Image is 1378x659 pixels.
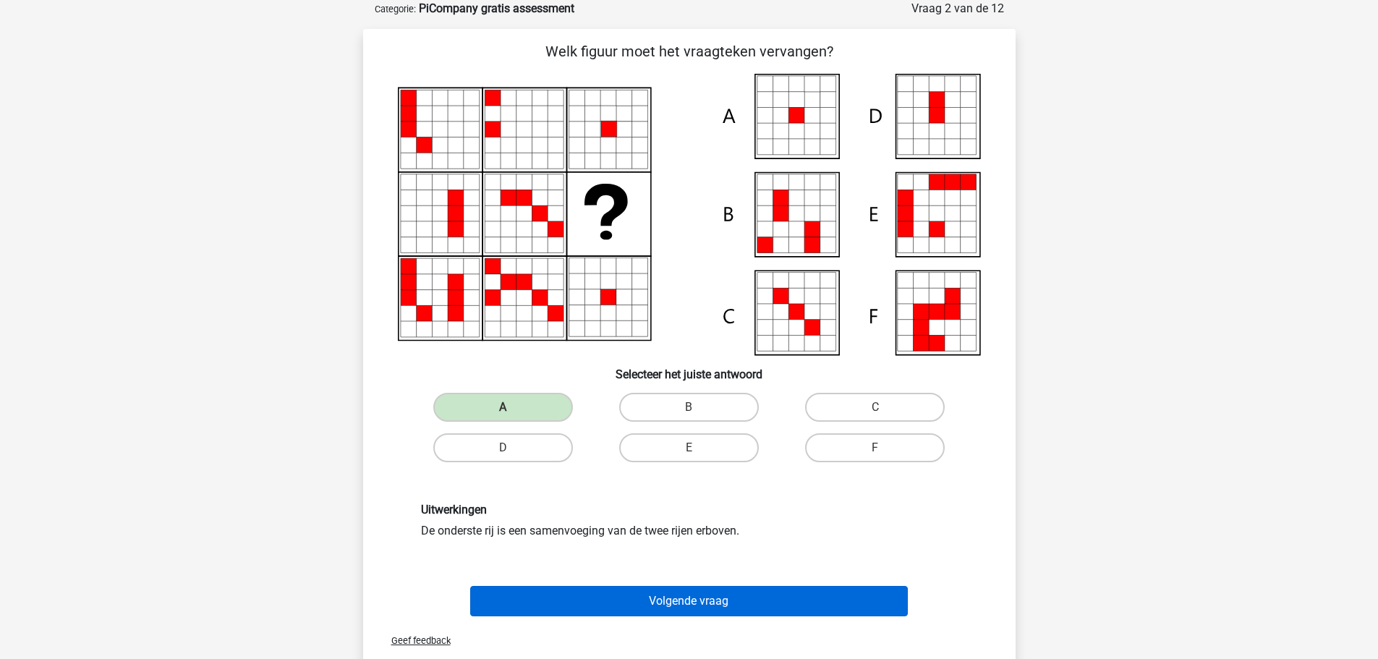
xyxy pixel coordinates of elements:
span: Geef feedback [380,635,451,646]
h6: Uitwerkingen [421,503,958,516]
label: E [619,433,759,462]
label: B [619,393,759,422]
h6: Selecteer het juiste antwoord [386,356,992,381]
div: De onderste rij is een samenvoeging van de twee rijen erboven. [410,503,969,540]
label: F [805,433,945,462]
label: A [433,393,573,422]
label: C [805,393,945,422]
strong: PiCompany gratis assessment [419,1,574,15]
label: D [433,433,573,462]
button: Volgende vraag [470,586,908,616]
small: Categorie: [375,4,416,14]
p: Welk figuur moet het vraagteken vervangen? [386,41,992,62]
